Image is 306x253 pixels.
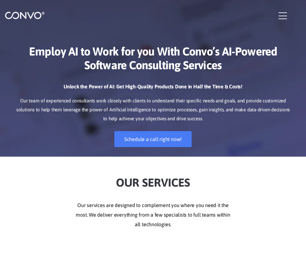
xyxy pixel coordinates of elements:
[114,131,192,147] a: Schedule a call right now!
[5,166,301,191] h2: Our Services
[14,96,292,123] p: Our team of experienced consultants work closely with clients to understand their specific needs ...
[5,11,45,19] img: logo_1.png
[5,201,301,229] p: Our services are designed to complement you where you need it the most. We deliver everything fro...
[14,83,292,95] h3: Unlock the Power of AI: Get High-Quality Products Done in Half the Time & Costs!
[14,35,292,77] h1: Employ AI to Work for you With Convo’s AI-Powered Software Consulting Services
